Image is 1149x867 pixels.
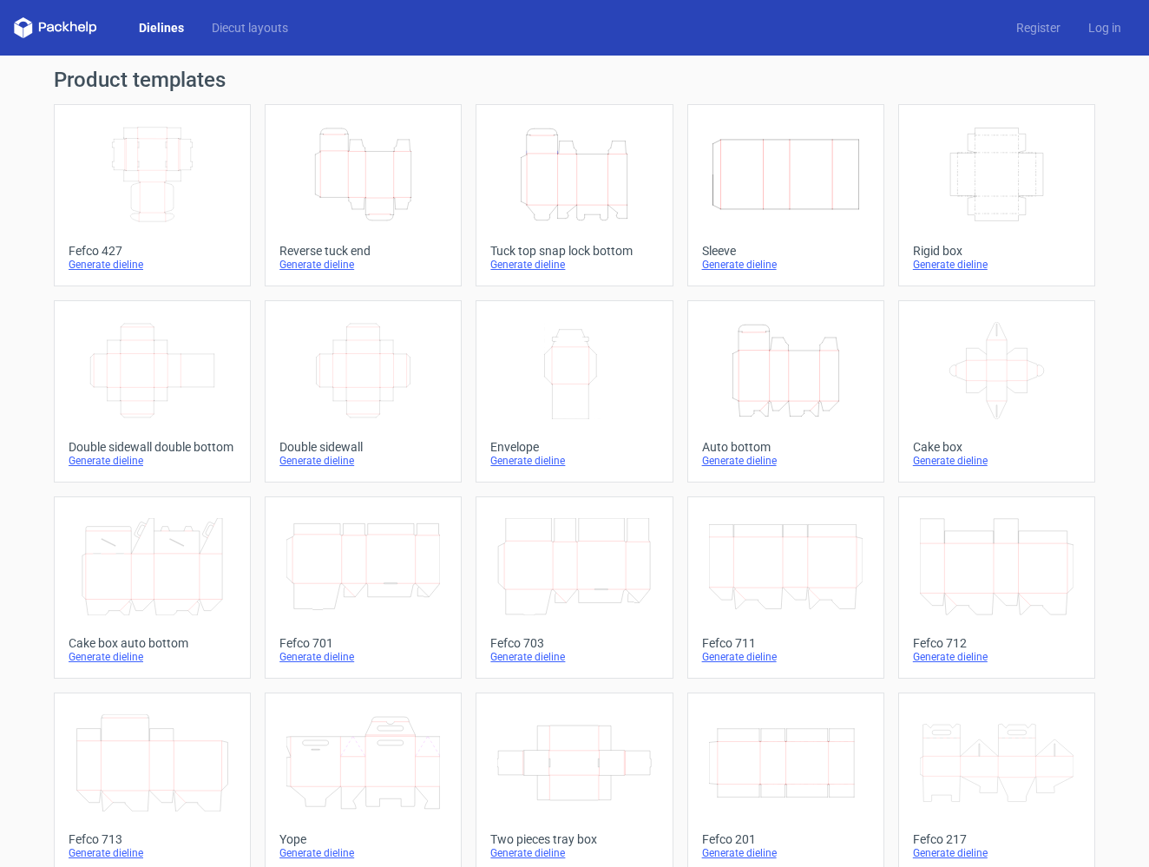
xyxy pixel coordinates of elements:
[54,496,251,679] a: Cake box auto bottomGenerate dieline
[265,104,462,286] a: Reverse tuck endGenerate dieline
[687,300,884,483] a: Auto bottomGenerate dieline
[913,244,1080,258] div: Rigid box
[913,258,1080,272] div: Generate dieline
[702,244,870,258] div: Sleeve
[265,496,462,679] a: Fefco 701Generate dieline
[702,832,870,846] div: Fefco 201
[913,636,1080,650] div: Fefco 712
[279,650,447,664] div: Generate dieline
[490,636,658,650] div: Fefco 703
[687,496,884,679] a: Fefco 711Generate dieline
[69,454,236,468] div: Generate dieline
[913,440,1080,454] div: Cake box
[702,440,870,454] div: Auto bottom
[490,258,658,272] div: Generate dieline
[279,258,447,272] div: Generate dieline
[54,69,1095,90] h1: Product templates
[1002,19,1074,36] a: Register
[898,104,1095,286] a: Rigid boxGenerate dieline
[198,19,302,36] a: Diecut layouts
[69,846,236,860] div: Generate dieline
[54,300,251,483] a: Double sidewall double bottomGenerate dieline
[490,650,658,664] div: Generate dieline
[1074,19,1135,36] a: Log in
[490,832,658,846] div: Two pieces tray box
[702,636,870,650] div: Fefco 711
[490,440,658,454] div: Envelope
[702,846,870,860] div: Generate dieline
[279,636,447,650] div: Fefco 701
[279,440,447,454] div: Double sidewall
[54,104,251,286] a: Fefco 427Generate dieline
[702,454,870,468] div: Generate dieline
[279,454,447,468] div: Generate dieline
[490,454,658,468] div: Generate dieline
[913,832,1080,846] div: Fefco 217
[279,846,447,860] div: Generate dieline
[702,258,870,272] div: Generate dieline
[69,636,236,650] div: Cake box auto bottom
[490,846,658,860] div: Generate dieline
[69,244,236,258] div: Fefco 427
[279,832,447,846] div: Yope
[279,244,447,258] div: Reverse tuck end
[913,454,1080,468] div: Generate dieline
[476,300,673,483] a: EnvelopeGenerate dieline
[913,650,1080,664] div: Generate dieline
[898,300,1095,483] a: Cake boxGenerate dieline
[702,650,870,664] div: Generate dieline
[687,104,884,286] a: SleeveGenerate dieline
[898,496,1095,679] a: Fefco 712Generate dieline
[125,19,198,36] a: Dielines
[69,440,236,454] div: Double sidewall double bottom
[476,104,673,286] a: Tuck top snap lock bottomGenerate dieline
[69,650,236,664] div: Generate dieline
[265,300,462,483] a: Double sidewallGenerate dieline
[490,244,658,258] div: Tuck top snap lock bottom
[69,832,236,846] div: Fefco 713
[69,258,236,272] div: Generate dieline
[476,496,673,679] a: Fefco 703Generate dieline
[913,846,1080,860] div: Generate dieline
